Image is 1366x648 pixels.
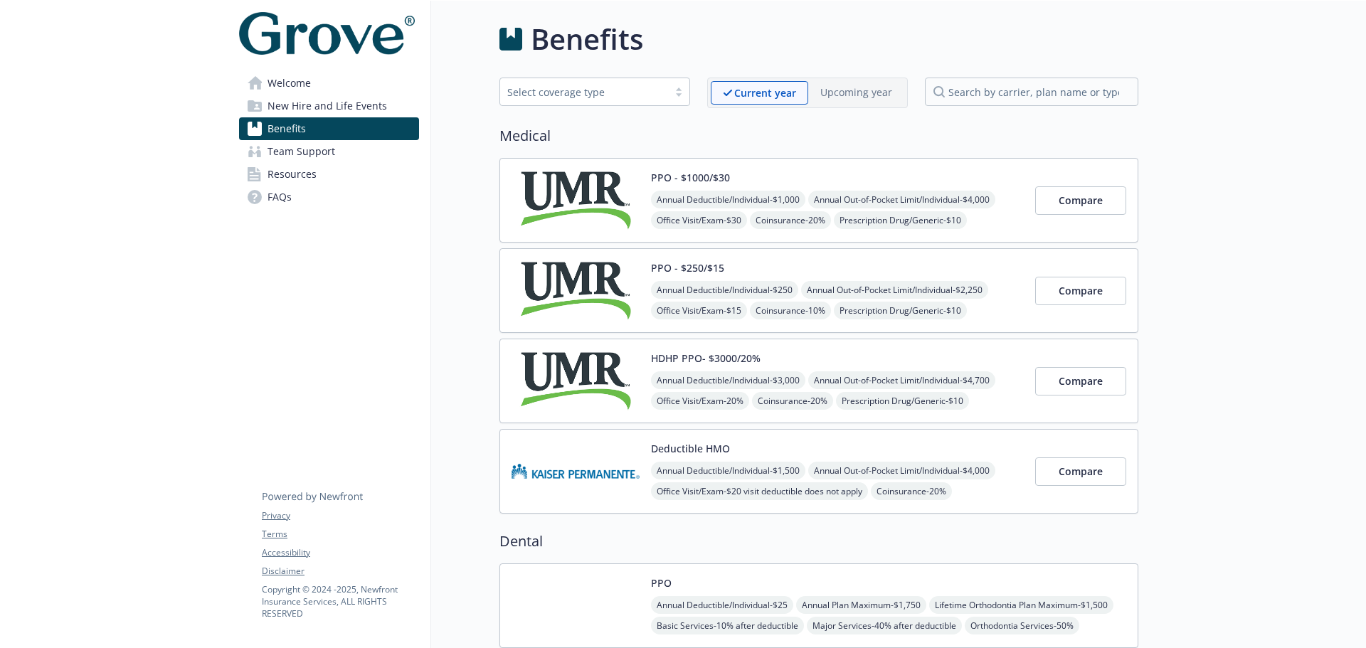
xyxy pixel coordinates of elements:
[1059,374,1103,388] span: Compare
[1035,277,1126,305] button: Compare
[262,583,418,620] p: Copyright © 2024 - 2025 , Newfront Insurance Services, ALL RIGHTS RESERVED
[499,125,1138,147] h2: Medical
[531,18,643,60] h1: Benefits
[1059,284,1103,297] span: Compare
[239,186,419,208] a: FAQs
[268,95,387,117] span: New Hire and Life Events
[750,302,831,319] span: Coinsurance - 10%
[268,186,292,208] span: FAQs
[262,509,418,522] a: Privacy
[1035,186,1126,215] button: Compare
[808,81,904,105] span: Upcoming year
[801,281,988,299] span: Annual Out-of-Pocket Limit/Individual - $2,250
[750,211,831,229] span: Coinsurance - 20%
[262,565,418,578] a: Disclaimer
[808,371,995,389] span: Annual Out-of-Pocket Limit/Individual - $4,700
[507,85,661,100] div: Select coverage type
[651,575,672,590] button: PPO
[871,482,952,500] span: Coinsurance - 20%
[512,260,640,321] img: UMR carrier logo
[268,72,311,95] span: Welcome
[807,617,962,634] span: Major Services - 40% after deductible
[651,302,747,319] span: Office Visit/Exam - $15
[512,351,640,411] img: UMR carrier logo
[499,531,1138,552] h2: Dental
[262,528,418,541] a: Terms
[651,211,747,229] span: Office Visit/Exam - $30
[651,351,761,366] button: HDHP PPO- $3000/20%
[1059,464,1103,478] span: Compare
[239,95,419,117] a: New Hire and Life Events
[268,140,335,163] span: Team Support
[808,191,995,208] span: Annual Out-of-Pocket Limit/Individual - $4,000
[651,260,724,275] button: PPO - $250/$15
[834,211,967,229] span: Prescription Drug/Generic - $10
[796,596,926,614] span: Annual Plan Maximum - $1,750
[752,392,833,410] span: Coinsurance - 20%
[651,191,805,208] span: Annual Deductible/Individual - $1,000
[929,596,1113,614] span: Lifetime Orthodontia Plan Maximum - $1,500
[651,170,730,185] button: PPO - $1000/$30
[512,575,640,636] img: Metlife Inc carrier logo
[239,72,419,95] a: Welcome
[651,482,868,500] span: Office Visit/Exam - $20 visit deductible does not apply
[1035,457,1126,486] button: Compare
[239,163,419,186] a: Resources
[965,617,1079,634] span: Orthodontia Services - 50%
[1059,193,1103,207] span: Compare
[239,140,419,163] a: Team Support
[512,441,640,501] img: Kaiser Permanente Insurance Company carrier logo
[1035,367,1126,395] button: Compare
[268,117,306,140] span: Benefits
[651,281,798,299] span: Annual Deductible/Individual - $250
[834,302,967,319] span: Prescription Drug/Generic - $10
[239,117,419,140] a: Benefits
[262,546,418,559] a: Accessibility
[820,85,892,100] p: Upcoming year
[734,85,796,100] p: Current year
[651,392,749,410] span: Office Visit/Exam - 20%
[512,170,640,230] img: UMR carrier logo
[836,392,969,410] span: Prescription Drug/Generic - $10
[651,596,793,614] span: Annual Deductible/Individual - $25
[651,441,730,456] button: Deductible HMO
[808,462,995,479] span: Annual Out-of-Pocket Limit/Individual - $4,000
[651,617,804,634] span: Basic Services - 10% after deductible
[651,462,805,479] span: Annual Deductible/Individual - $1,500
[651,371,805,389] span: Annual Deductible/Individual - $3,000
[925,78,1138,106] input: search by carrier, plan name or type
[268,163,317,186] span: Resources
